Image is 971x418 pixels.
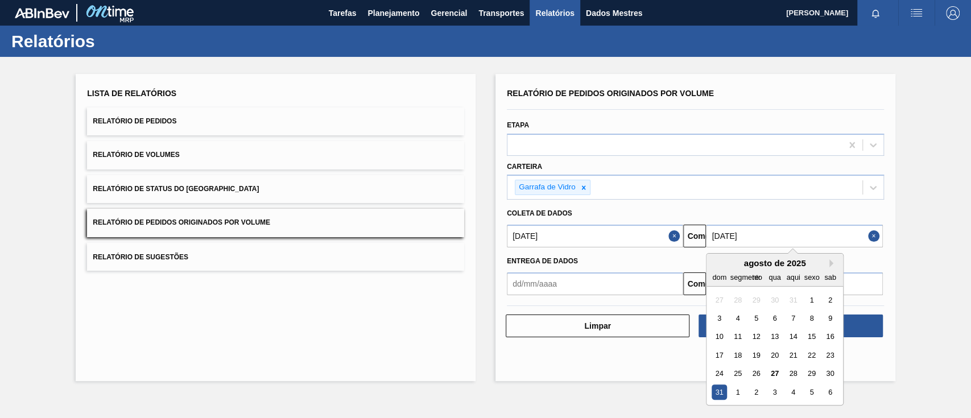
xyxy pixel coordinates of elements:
div: Escolha terça-feira, 12 de agosto de 2025 [749,329,764,345]
button: Download [699,314,882,337]
div: Escolha sábado, 6 de setembro de 2025 [823,384,838,400]
font: agosto de 2025 [744,258,806,268]
div: Escolha sexta-feira, 22 de agosto de 2025 [804,347,820,363]
button: Relatório de Status do [GEOGRAPHIC_DATA] [87,175,464,203]
font: 4 [791,388,795,396]
font: 5 [754,314,758,322]
img: TNhmsLtSVTkK8tSr43FrP2fwEKptu5GPRR3wAAAABJRU5ErkJggg== [15,8,69,18]
div: Escolha sexta-feira, 29 de agosto de 2025 [804,366,820,382]
font: 31 [716,388,724,396]
div: Escolha quinta-feira, 21 de agosto de 2025 [786,347,801,363]
font: 22 [808,351,816,359]
div: Escolha quarta-feira, 13 de agosto de 2025 [767,329,783,345]
div: Escolha terça-feira, 19 de agosto de 2025 [749,347,764,363]
button: Comeu [683,272,706,295]
font: 29 [753,296,761,304]
font: 1 [810,296,814,304]
div: Escolha sábado, 23 de agosto de 2025 [823,347,838,363]
div: Escolha sábado, 16 de agosto de 2025 [823,329,838,345]
font: 11 [734,333,742,341]
div: Escolha segunda-feira, 18 de agosto de 2025 [730,347,746,363]
font: 2 [828,296,832,304]
div: Escolha terça-feira, 26 de agosto de 2025 [749,366,764,382]
button: Próximo mês [829,259,837,267]
font: 12 [753,333,761,341]
font: Lista de Relatórios [87,89,176,98]
font: 28 [790,370,798,378]
font: 17 [716,351,724,359]
font: Relatório de Pedidos [93,117,176,125]
font: Relatório de Volumes [93,151,179,159]
font: 9 [828,314,832,322]
font: Dados Mestres [586,9,643,18]
input: dd/mm/aaaa [507,225,683,247]
font: sab [825,273,837,282]
font: Relatório de Status do [GEOGRAPHIC_DATA] [93,185,259,193]
font: 30 [827,370,834,378]
div: Escolha sábado, 30 de agosto de 2025 [823,366,838,382]
font: 6 [773,314,777,322]
div: mês 2025-08 [710,291,840,402]
div: Escolha quarta-feira, 27 de agosto de 2025 [767,366,783,382]
button: Relatório de Volumes [87,141,464,169]
font: 3 [717,314,721,322]
font: Gerencial [431,9,467,18]
font: 26 [753,370,761,378]
div: Escolha quarta-feira, 3 de setembro de 2025 [767,384,783,400]
font: Limpar [584,321,611,330]
button: Notificações [857,5,894,21]
font: Comeu [687,231,714,241]
font: Comeu [687,279,714,288]
div: Escolha quarta-feira, 20 de agosto de 2025 [767,347,783,363]
font: 6 [828,388,832,396]
font: 27 [716,296,724,304]
font: sexo [804,273,820,282]
font: Relatórios [535,9,574,18]
img: Sair [946,6,960,20]
div: Não disponível quinta-feira, 31 de julho de 2025 [786,292,801,308]
div: Escolha sexta-feira, 5 de setembro de 2025 [804,384,820,400]
div: Escolha domingo, 17 de agosto de 2025 [712,347,727,363]
div: Não disponível domingo, 27 de julho de 2025 [712,292,727,308]
font: 10 [716,333,724,341]
div: Escolha segunda-feira, 1 de setembro de 2025 [730,384,746,400]
div: Escolha segunda-feira, 11 de agosto de 2025 [730,329,746,345]
div: Escolha domingo, 31 de agosto de 2025 [712,384,727,400]
font: 19 [753,351,761,359]
font: dom [713,273,727,282]
font: 23 [827,351,834,359]
font: qua [769,273,781,282]
button: Relatório de Pedidos Originados por Volume [87,209,464,237]
div: Escolha quinta-feira, 28 de agosto de 2025 [786,366,801,382]
div: Escolha quinta-feira, 4 de setembro de 2025 [786,384,801,400]
font: 21 [790,351,798,359]
div: Escolha domingo, 24 de agosto de 2025 [712,366,727,382]
font: Relatórios [11,32,95,51]
div: Escolha sexta-feira, 15 de agosto de 2025 [804,329,820,345]
font: 8 [810,314,814,322]
button: Comeu [683,225,706,247]
font: 25 [734,370,742,378]
div: Escolha segunda-feira, 25 de agosto de 2025 [730,366,746,382]
div: Escolha sábado, 2 de agosto de 2025 [823,292,838,308]
font: Relatório de Sugestões [93,253,188,260]
div: Escolha segunda-feira, 4 de agosto de 2025 [730,311,746,326]
div: Escolha sexta-feira, 8 de agosto de 2025 [804,311,820,326]
font: 3 [773,388,777,396]
div: Não disponível segunda-feira, 28 de julho de 2025 [730,292,746,308]
img: ações do usuário [910,6,923,20]
font: Carteira [507,163,542,171]
font: segmento [730,273,762,282]
font: Relatório de Pedidos Originados por Volume [507,89,714,98]
font: 13 [771,333,779,341]
font: 27 [771,370,779,378]
div: Escolha terça-feira, 5 de agosto de 2025 [749,311,764,326]
font: 30 [771,296,779,304]
font: Relatório de Pedidos Originados por Volume [93,219,270,227]
div: Não disponível terça-feira, 29 de julho de 2025 [749,292,764,308]
font: 18 [734,351,742,359]
div: Escolha terça-feira, 2 de setembro de 2025 [749,384,764,400]
div: Escolha sábado, 9 de agosto de 2025 [823,311,838,326]
button: Relatório de Sugestões [87,243,464,271]
div: Escolha quinta-feira, 14 de agosto de 2025 [786,329,801,345]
